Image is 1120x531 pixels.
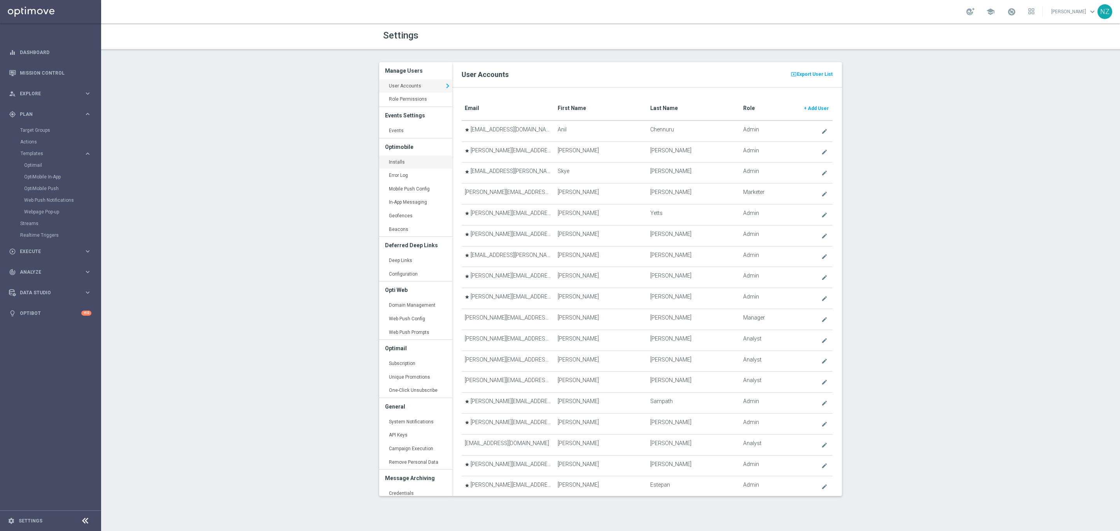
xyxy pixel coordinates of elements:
div: OptiMobile In-App [24,171,100,183]
h3: Optimail [385,340,446,357]
a: Web Push Config [379,312,452,326]
button: gps_fixed Plan keyboard_arrow_right [9,111,92,117]
span: Admin [743,398,759,405]
i: create [821,274,828,281]
div: Realtime Triggers [20,229,100,241]
a: Remove Personal Data [379,456,452,470]
h3: Optimobile [385,138,446,155]
i: star [465,420,469,425]
i: create [821,421,828,427]
span: Admin [743,168,759,175]
i: person_search [9,90,16,97]
a: Optimail [24,162,81,168]
a: One-Click Unsubscribe [379,384,452,398]
span: Analyst [743,377,761,384]
i: create [821,358,828,364]
td: [PERSON_NAME][EMAIL_ADDRESS][PERSON_NAME][PERSON_NAME][DOMAIN_NAME] [462,393,554,414]
a: Campaign Execution [379,442,452,456]
td: [PERSON_NAME][EMAIL_ADDRESS][PERSON_NAME][PERSON_NAME][DOMAIN_NAME] [462,455,554,476]
button: Mission Control [9,70,92,76]
a: Dashboard [20,42,91,63]
td: Anil [555,121,647,141]
a: Credentials [379,487,452,501]
td: [EMAIL_ADDRESS][PERSON_NAME][PERSON_NAME][DOMAIN_NAME] [462,162,554,183]
span: keyboard_arrow_down [1088,7,1097,16]
a: Streams [20,220,81,227]
a: [PERSON_NAME]keyboard_arrow_down [1050,6,1097,17]
td: [PERSON_NAME] [555,267,647,288]
i: create [821,149,828,155]
div: track_changes Analyze keyboard_arrow_right [9,269,92,275]
td: [PERSON_NAME] [647,309,740,330]
i: gps_fixed [9,111,16,118]
div: Analyze [9,269,84,276]
translate: First Name [558,105,586,111]
div: Templates [20,148,100,218]
a: Installs [379,155,452,169]
div: Templates [21,151,84,156]
a: Actions [20,139,81,145]
div: Streams [20,218,100,229]
span: Admin [743,126,759,133]
button: equalizer Dashboard [9,49,92,56]
a: Domain Management [379,299,452,313]
td: [PERSON_NAME] [647,455,740,476]
td: [PERSON_NAME] [555,141,647,162]
td: [PERSON_NAME] [647,413,740,434]
i: create [821,233,828,239]
a: Target Groups [20,127,81,133]
td: [EMAIL_ADDRESS][PERSON_NAME][PERSON_NAME][DOMAIN_NAME] [462,246,554,267]
i: play_circle_outline [9,248,16,255]
a: Error Log [379,169,452,183]
i: keyboard_arrow_right [84,150,91,157]
i: create [821,170,828,176]
a: Web Push Notifications [24,197,81,203]
i: star [465,462,469,467]
td: [PERSON_NAME][EMAIL_ADDRESS][DOMAIN_NAME] [462,372,554,393]
h3: Deferred Deep Links [385,237,446,254]
td: [PERSON_NAME][EMAIL_ADDRESS][PERSON_NAME][PERSON_NAME][DOMAIN_NAME] [462,267,554,288]
td: Skye [555,162,647,183]
div: Dashboard [9,42,91,63]
i: create [821,337,828,344]
div: Plan [9,111,84,118]
div: Web Push Notifications [24,194,100,206]
td: [PERSON_NAME][EMAIL_ADDRESS][PERSON_NAME][PERSON_NAME][DOMAIN_NAME] [462,351,554,372]
i: create [821,253,828,260]
td: [PERSON_NAME] [555,246,647,267]
i: keyboard_arrow_right [443,80,452,92]
td: [PERSON_NAME] [555,183,647,204]
td: [EMAIL_ADDRESS][DOMAIN_NAME] [462,434,554,455]
span: Analyze [20,270,84,274]
i: keyboard_arrow_right [84,268,91,276]
td: [PERSON_NAME][EMAIL_ADDRESS][PERSON_NAME][PERSON_NAME][DOMAIN_NAME] [462,413,554,434]
div: Templates keyboard_arrow_right [20,150,92,157]
i: present_to_all [791,70,797,78]
a: Configuration [379,267,452,281]
i: keyboard_arrow_right [84,110,91,118]
td: [PERSON_NAME][EMAIL_ADDRESS][PERSON_NAME][PERSON_NAME][DOMAIN_NAME] [462,141,554,162]
a: Role Permissions [379,93,452,107]
span: Admin [743,147,759,154]
a: Geofences [379,209,452,223]
td: [PERSON_NAME] [647,225,740,246]
h3: Opti Web [385,281,446,299]
a: System Notifications [379,415,452,429]
a: Deep Links [379,254,452,268]
span: Analyst [743,440,761,447]
i: keyboard_arrow_right [84,90,91,97]
h3: Events Settings [385,107,446,124]
td: [PERSON_NAME] [555,204,647,225]
td: [PERSON_NAME] [555,434,647,455]
span: school [986,7,995,16]
span: Analyst [743,335,761,342]
i: create [821,128,828,134]
i: star [465,483,469,488]
div: Actions [20,136,100,148]
a: Settings [19,519,42,523]
td: [EMAIL_ADDRESS][DOMAIN_NAME] [462,121,554,141]
td: [PERSON_NAME] [647,141,740,162]
a: In-App Messaging [379,196,452,210]
button: person_search Explore keyboard_arrow_right [9,91,92,97]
